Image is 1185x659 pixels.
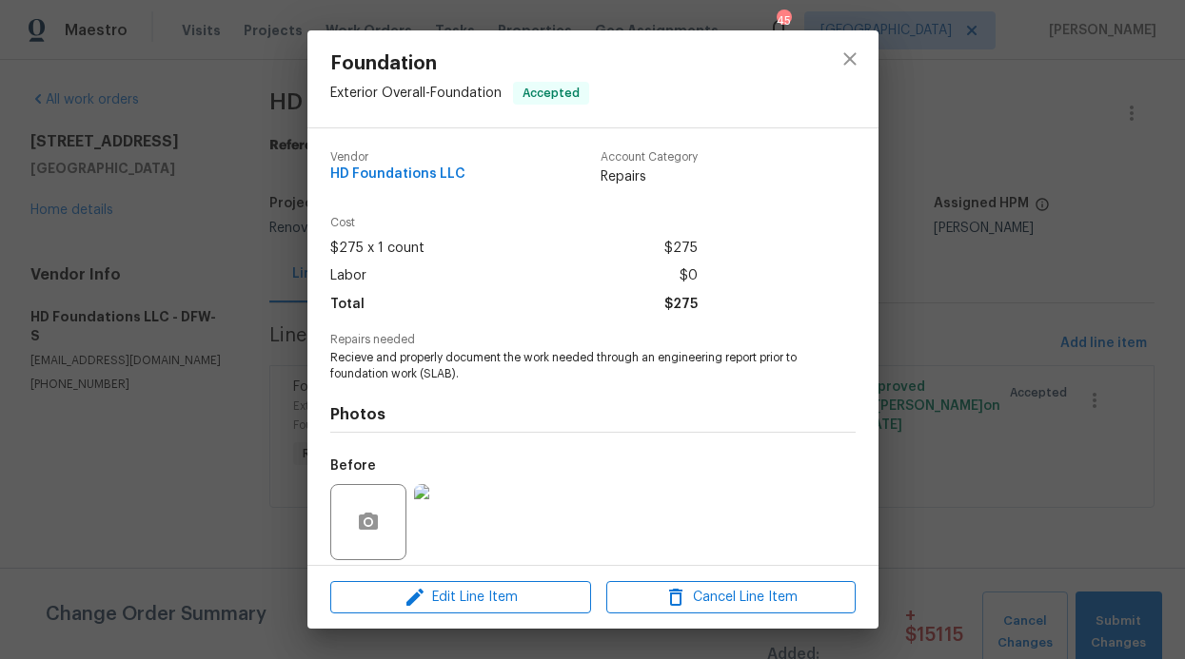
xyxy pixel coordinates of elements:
[664,235,698,262] span: $275
[336,586,585,610] span: Edit Line Item
[330,405,856,424] h4: Photos
[330,217,698,229] span: Cost
[601,151,698,164] span: Account Category
[330,291,365,319] span: Total
[330,235,425,262] span: $275 x 1 count
[330,334,856,346] span: Repairs needed
[606,581,856,614] button: Cancel Line Item
[330,459,376,473] h5: Before
[777,11,790,30] div: 45
[330,167,465,182] span: HD Foundations LLC
[827,36,873,82] button: close
[330,53,589,74] span: Foundation
[601,167,698,186] span: Repairs
[515,84,587,103] span: Accepted
[330,262,366,290] span: Labor
[330,581,591,614] button: Edit Line Item
[612,586,850,610] span: Cancel Line Item
[330,350,803,382] span: Recieve and properly document the work needed through an engineering report prior to foundation w...
[664,291,698,319] span: $275
[330,151,465,164] span: Vendor
[680,262,698,290] span: $0
[330,87,502,100] span: Exterior Overall - Foundation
